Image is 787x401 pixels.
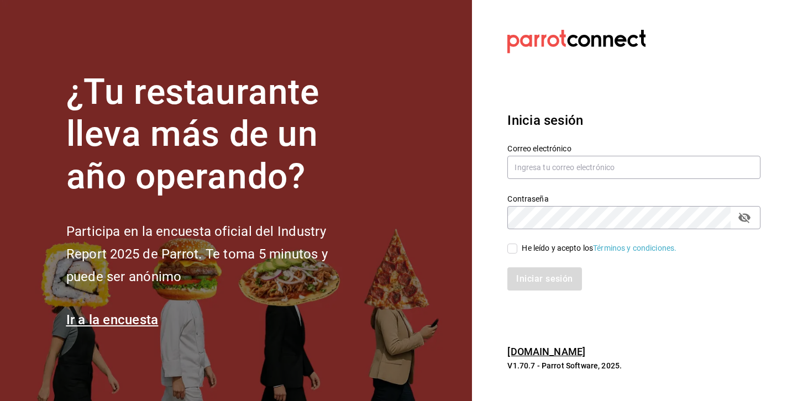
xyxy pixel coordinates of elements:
[507,194,760,202] label: Contraseña
[66,312,159,328] a: Ir a la encuesta
[507,156,760,179] input: Ingresa tu correo electrónico
[507,110,760,130] h3: Inicia sesión
[735,208,754,227] button: passwordField
[66,220,365,288] h2: Participa en la encuesta oficial del Industry Report 2025 de Parrot. Te toma 5 minutos y puede se...
[593,244,676,252] a: Términos y condiciones.
[507,346,585,357] a: [DOMAIN_NAME]
[507,144,760,152] label: Correo electrónico
[522,242,676,254] div: He leído y acepto los
[507,360,760,371] p: V1.70.7 - Parrot Software, 2025.
[66,71,365,198] h1: ¿Tu restaurante lleva más de un año operando?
